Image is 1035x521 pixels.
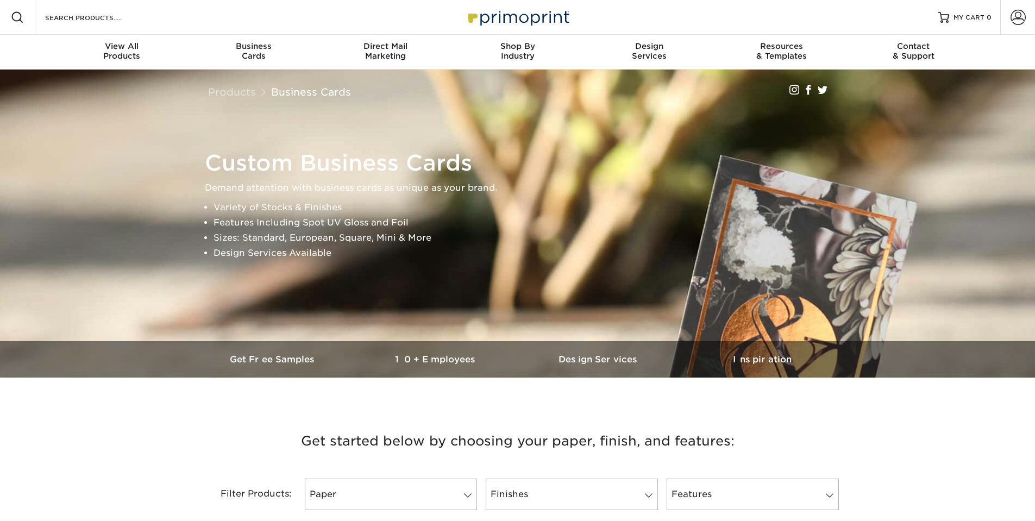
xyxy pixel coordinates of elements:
[56,41,188,61] div: Products
[451,41,584,51] span: Shop By
[716,41,848,51] span: Resources
[192,341,355,378] a: Get Free Samples
[271,86,351,98] a: Business Cards
[584,41,716,61] div: Services
[192,479,300,510] div: Filter Products:
[486,479,658,510] a: Finishes
[584,35,716,70] a: DesignServices
[200,417,836,466] h3: Get started below by choosing your paper, finish, and features:
[205,180,840,196] p: Demand attention with business cards as unique as your brand.
[56,35,188,70] a: View AllProducts
[451,35,584,70] a: Shop ByIndustry
[681,341,844,378] a: Inspiration
[681,354,844,365] h3: Inspiration
[214,230,840,246] li: Sizes: Standard, European, Square, Mini & More
[305,479,477,510] a: Paper
[987,14,992,21] span: 0
[451,41,584,61] div: Industry
[667,479,839,510] a: Features
[187,41,319,61] div: Cards
[319,41,451,61] div: Marketing
[187,35,319,70] a: BusinessCards
[355,341,518,378] a: 10+ Employees
[518,341,681,378] a: Design Services
[848,35,980,70] a: Contact& Support
[848,41,980,61] div: & Support
[319,41,451,51] span: Direct Mail
[355,354,518,365] h3: 10+ Employees
[463,5,572,29] img: Primoprint
[44,11,150,24] input: SEARCH PRODUCTS.....
[205,150,840,176] h1: Custom Business Cards
[319,35,451,70] a: Direct MailMarketing
[192,354,355,365] h3: Get Free Samples
[848,41,980,51] span: Contact
[187,41,319,51] span: Business
[214,215,840,230] li: Features Including Spot UV Gloss and Foil
[716,41,848,61] div: & Templates
[208,86,256,98] a: Products
[214,200,840,215] li: Variety of Stocks & Finishes
[716,35,848,70] a: Resources& Templates
[56,41,188,51] span: View All
[518,354,681,365] h3: Design Services
[214,246,840,261] li: Design Services Available
[584,41,716,51] span: Design
[954,13,984,22] span: MY CART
